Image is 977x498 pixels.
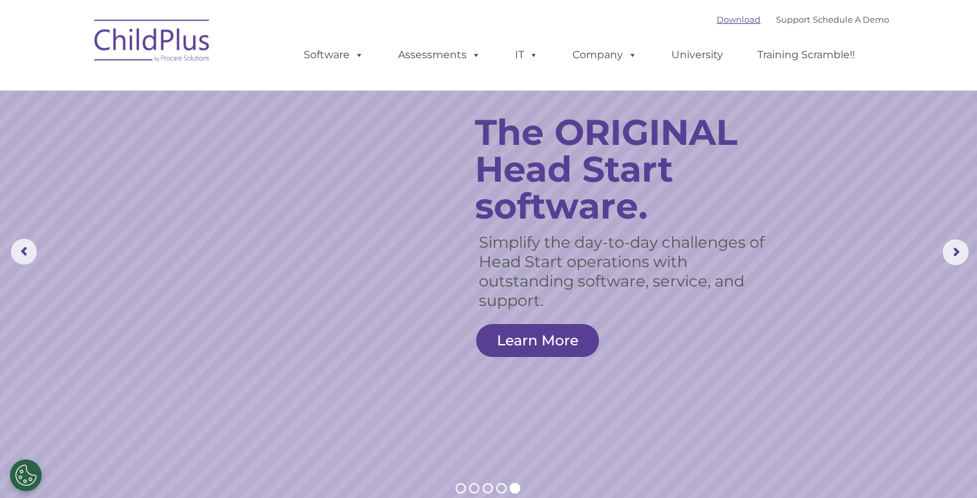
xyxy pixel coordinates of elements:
font: | [717,14,889,25]
rs-layer: The ORIGINAL Head Start software. [475,114,780,224]
img: ChildPlus by Procare Solutions [88,10,217,75]
a: Company [560,42,650,68]
a: University [658,42,736,68]
a: Schedule A Demo [813,14,889,25]
a: Learn More [476,324,599,357]
a: Support [776,14,810,25]
a: Training Scramble!! [744,42,868,68]
span: Phone number [180,138,235,148]
a: IT [502,42,551,68]
a: Download [717,14,761,25]
span: Last name [180,85,219,95]
button: Cookies Settings [10,459,42,492]
rs-layer: Simplify the day-to-day challenges of Head Start operations with outstanding software, service, a... [479,233,765,310]
a: Software [291,42,377,68]
a: Assessments [385,42,494,68]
